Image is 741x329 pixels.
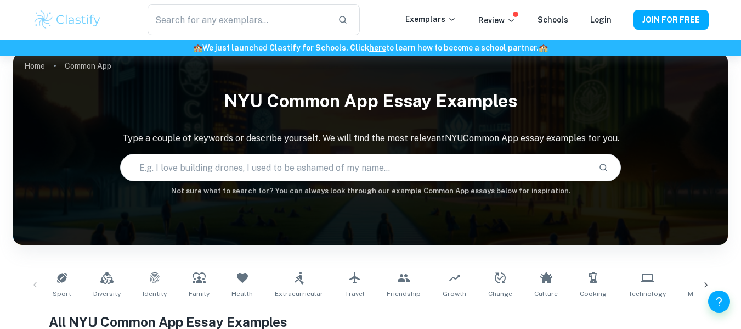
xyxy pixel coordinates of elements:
[629,289,666,299] span: Technology
[148,4,329,35] input: Search for any exemplars...
[539,43,548,52] span: 🏫
[13,83,728,119] h1: NYU Common App Essay Examples
[275,289,323,299] span: Extracurricular
[405,13,456,25] p: Exemplars
[580,289,607,299] span: Cooking
[387,289,421,299] span: Friendship
[93,289,121,299] span: Diversity
[369,43,386,52] a: here
[121,152,589,183] input: E.g. I love building drones, I used to be ashamed of my name...
[189,289,210,299] span: Family
[443,289,466,299] span: Growth
[708,291,730,313] button: Help and Feedback
[488,289,512,299] span: Change
[193,43,202,52] span: 🏫
[13,132,728,145] p: Type a couple of keywords or describe yourself. We will find the most relevant NYU Common App ess...
[53,289,71,299] span: Sport
[538,15,568,24] a: Schools
[13,186,728,197] h6: Not sure what to search for? You can always look through our example Common App essays below for ...
[143,289,167,299] span: Identity
[231,289,253,299] span: Health
[2,42,739,54] h6: We just launched Clastify for Schools. Click to learn how to become a school partner.
[24,58,45,74] a: Home
[594,158,613,177] button: Search
[534,289,558,299] span: Culture
[65,60,111,72] p: Common App
[590,15,612,24] a: Login
[688,289,706,299] span: Music
[345,289,365,299] span: Travel
[33,9,103,31] img: Clastify logo
[478,14,516,26] p: Review
[633,10,709,30] button: JOIN FOR FREE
